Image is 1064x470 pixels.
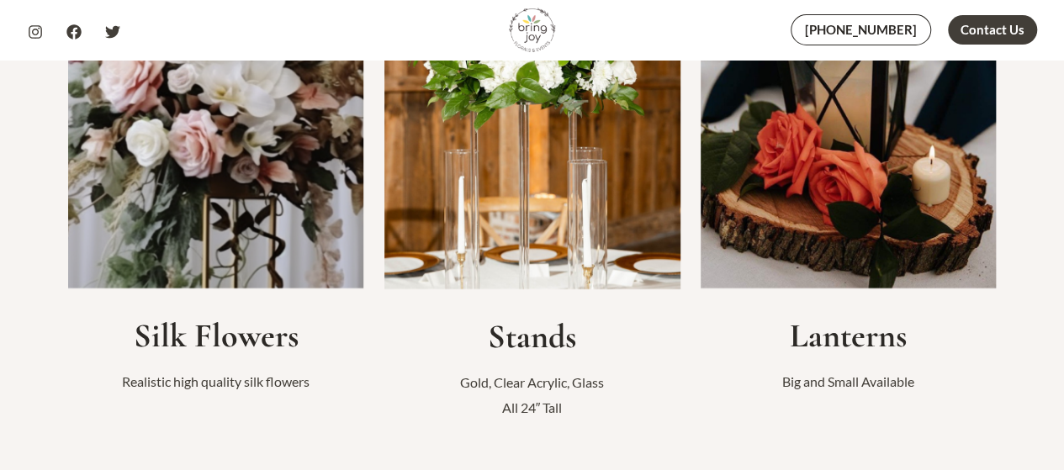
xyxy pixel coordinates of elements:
[105,24,120,40] a: Twitter
[68,369,364,394] p: Realistic high quality silk flowers
[384,316,680,356] h2: Stands
[948,15,1037,45] a: Contact Us
[701,369,997,394] p: Big and Small Available
[791,14,931,45] a: [PHONE_NUMBER]
[66,24,82,40] a: Facebook
[68,315,364,356] h2: Silk Flowers
[509,7,555,53] img: Bring Joy
[701,315,997,356] h2: Lanterns
[384,370,680,420] p: Gold, Clear Acrylic, Glass All 24″ Tall
[28,24,43,40] a: Instagram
